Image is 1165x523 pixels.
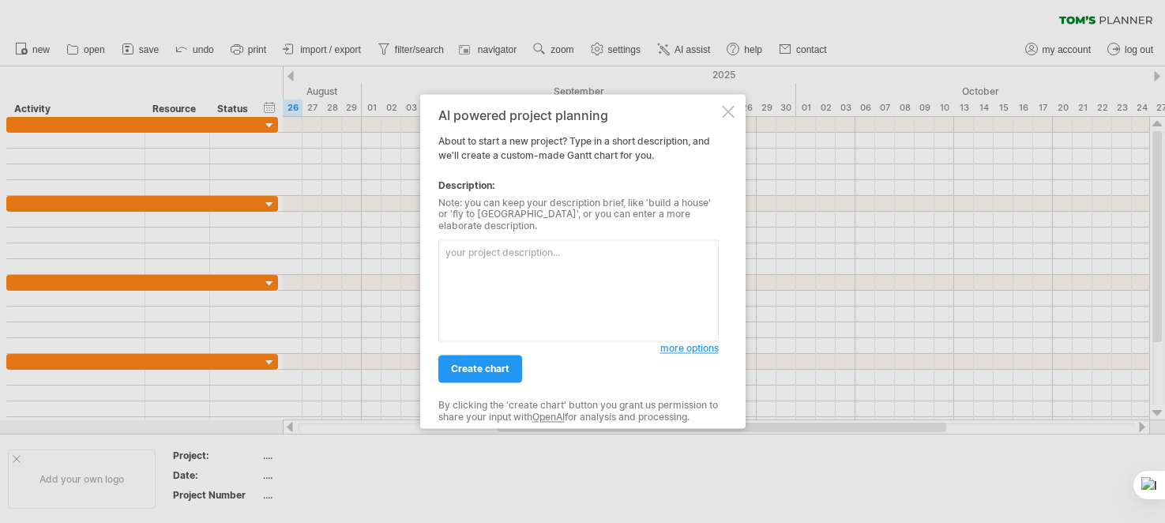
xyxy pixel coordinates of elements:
[660,342,719,356] a: more options
[438,108,719,414] div: About to start a new project? Type in a short description, and we'll create a custom-made Gantt c...
[438,179,719,193] div: Description:
[438,108,719,122] div: AI powered project planning
[660,343,719,355] span: more options
[438,198,719,231] div: Note: you can keep your description brief, like 'build a house' or 'fly to [GEOGRAPHIC_DATA]', or...
[532,411,565,423] a: OpenAI
[451,363,509,375] span: create chart
[438,401,719,423] div: By clicking the 'create chart' button you grant us permission to share your input with for analys...
[438,356,522,383] a: create chart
